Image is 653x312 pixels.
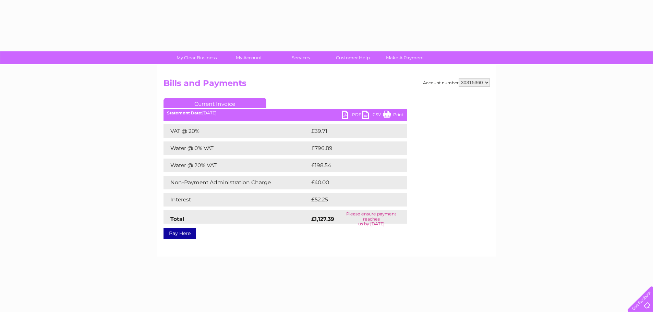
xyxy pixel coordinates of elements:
[164,176,310,189] td: Non-Payment Administration Charge
[325,51,381,64] a: Customer Help
[311,216,334,222] strong: £1,127.39
[164,124,310,138] td: VAT @ 20%
[423,78,490,87] div: Account number
[164,159,310,172] td: Water @ 20% VAT
[342,111,362,121] a: PDF
[164,228,196,239] a: Pay Here
[170,216,184,222] strong: Total
[168,51,225,64] a: My Clear Business
[336,210,407,228] td: Please ensure payment reaches us by [DATE]
[310,159,395,172] td: £198.54
[273,51,329,64] a: Services
[220,51,277,64] a: My Account
[310,141,395,155] td: £796.89
[164,111,407,115] div: [DATE]
[164,78,490,91] h2: Bills and Payments
[383,111,403,121] a: Print
[377,51,433,64] a: Make A Payment
[310,124,392,138] td: £39.71
[310,193,393,207] td: £52.25
[362,111,383,121] a: CSV
[167,110,202,115] b: Statement Date:
[164,141,310,155] td: Water @ 0% VAT
[164,193,310,207] td: Interest
[310,176,394,189] td: £40.00
[164,98,266,108] a: Current Invoice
